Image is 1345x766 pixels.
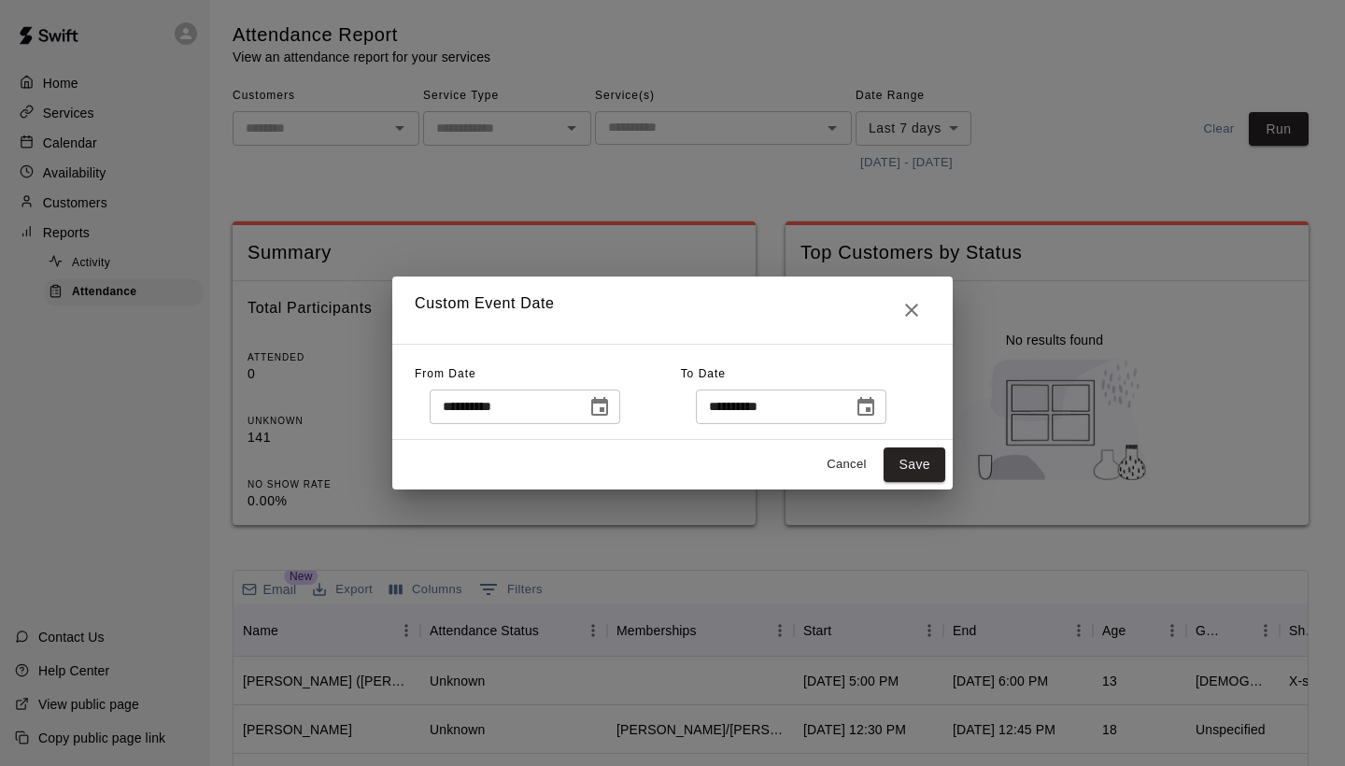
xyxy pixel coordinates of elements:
[392,277,953,344] h2: Custom Event Date
[893,291,930,329] button: Close
[816,450,876,479] button: Cancel
[847,389,885,426] button: Choose date, selected date is Aug 12, 2025
[884,447,945,482] button: Save
[681,367,726,380] span: To Date
[415,367,476,380] span: From Date
[581,389,618,426] button: Choose date, selected date is Aug 5, 2025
